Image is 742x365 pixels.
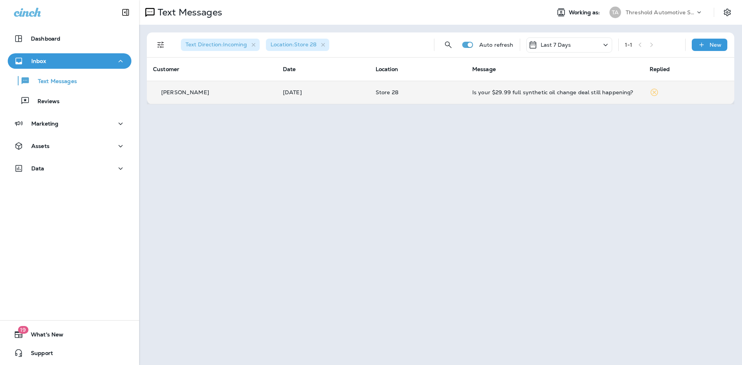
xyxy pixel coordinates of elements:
[155,7,222,18] p: Text Messages
[710,42,722,48] p: New
[626,9,695,15] p: Threshold Automotive Service dba Grease Monkey
[30,78,77,85] p: Text Messages
[8,31,131,46] button: Dashboard
[18,326,28,334] span: 19
[161,89,209,95] p: [PERSON_NAME]
[625,42,632,48] div: 1 - 1
[441,37,456,53] button: Search Messages
[569,9,602,16] span: Working as:
[8,53,131,69] button: Inbox
[115,5,136,20] button: Collapse Sidebar
[8,116,131,131] button: Marketing
[266,39,329,51] div: Location:Store 28
[8,138,131,154] button: Assets
[153,66,179,73] span: Customer
[376,66,398,73] span: Location
[181,39,260,51] div: Text Direction:Incoming
[23,331,63,341] span: What's New
[376,89,398,96] span: Store 28
[8,345,131,361] button: Support
[8,327,131,342] button: 19What's New
[23,350,53,359] span: Support
[271,41,317,48] span: Location : Store 28
[283,66,296,73] span: Date
[650,66,670,73] span: Replied
[8,93,131,109] button: Reviews
[283,89,363,95] p: Oct 10, 2025 07:33 PM
[472,66,496,73] span: Message
[8,73,131,89] button: Text Messages
[541,42,571,48] p: Last 7 Days
[609,7,621,18] div: TA
[472,89,637,95] div: Is your $29.99 full synthetic oil change deal still happening?
[31,58,46,64] p: Inbox
[8,161,131,176] button: Data
[31,36,60,42] p: Dashboard
[185,41,247,48] span: Text Direction : Incoming
[31,121,58,127] p: Marketing
[30,98,60,105] p: Reviews
[720,5,734,19] button: Settings
[153,37,168,53] button: Filters
[31,143,49,149] p: Assets
[31,165,44,171] p: Data
[479,42,514,48] p: Auto refresh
